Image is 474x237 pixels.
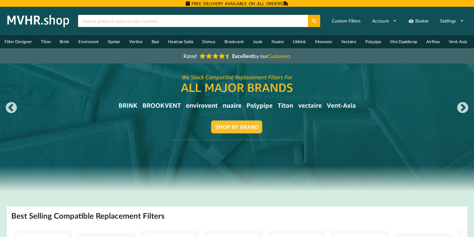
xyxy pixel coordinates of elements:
a: Custom Filters [328,15,365,27]
h2: Best Selling Compatible Replacement Filters [11,211,165,221]
button: Next [456,102,469,115]
span: by our [232,53,291,59]
a: Vectaire [337,35,361,48]
a: Envirovent [74,35,103,48]
a: Joule [248,35,267,48]
button: Previous [5,102,18,115]
a: Basket [404,15,433,27]
a: Monsoon [311,35,337,48]
a: Settings [436,15,468,27]
a: Xpelair [103,35,125,48]
a: Vortice [125,35,147,48]
a: Rated Excellentby ourCustomers [179,51,295,61]
a: Polypipe [361,35,386,48]
a: Ubbink [288,35,311,48]
img: mvhr.shop.png [5,13,72,29]
a: Airflow [422,35,444,48]
a: Account [368,15,401,27]
a: Baxi [147,35,163,48]
span: Rated [183,53,197,59]
a: Nuaire [267,35,288,48]
input: Search product name or part number... [78,15,308,27]
a: Titon [36,35,55,48]
i: Customers [268,53,291,59]
a: Itho Daalderop [386,35,422,48]
b: Excellent [232,53,253,59]
a: Heatrae Sadia [163,35,198,48]
a: Brookvent [220,35,248,48]
a: Brink [55,35,74,48]
a: Domus [198,35,220,48]
a: Vent-Axia [444,35,471,48]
